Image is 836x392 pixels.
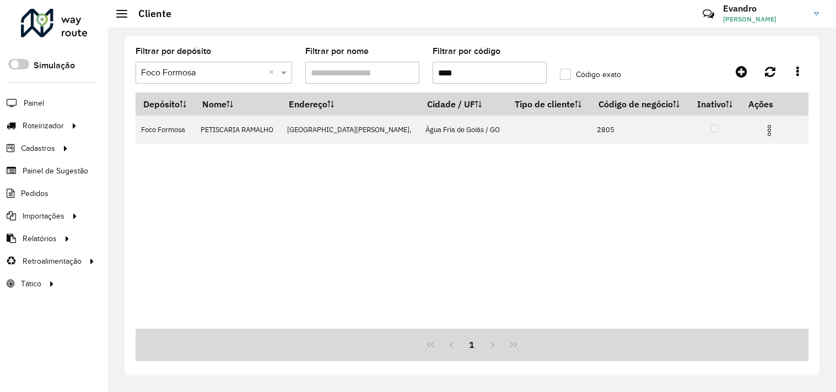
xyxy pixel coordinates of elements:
[23,210,64,222] span: Importações
[697,2,720,26] a: Contato Rápido
[136,45,211,58] label: Filtrar por depósito
[269,66,278,79] span: Clear all
[21,188,48,199] span: Pedidos
[23,165,88,177] span: Painel de Sugestão
[462,334,483,355] button: 1
[305,45,369,58] label: Filtrar por nome
[723,14,806,24] span: [PERSON_NAME]
[508,92,591,116] th: Tipo de cliente
[560,69,621,80] label: Código exato
[195,92,281,116] th: Nome
[723,3,806,14] h3: Evandro
[419,116,507,144] td: Água Fria de Goiás / GO
[127,8,171,20] h2: Cliente
[741,92,807,116] th: Ações
[591,116,689,144] td: 2805
[23,233,57,244] span: Relatórios
[433,45,500,58] label: Filtrar por código
[136,116,195,144] td: Foco Formosa
[23,255,82,267] span: Retroalimentação
[281,92,419,116] th: Endereço
[21,278,41,290] span: Tático
[195,116,281,144] td: PETISCARIA RAMALHO
[419,92,507,116] th: Cidade / UF
[24,97,44,109] span: Painel
[591,92,689,116] th: Código de negócio
[21,143,55,154] span: Cadastros
[34,59,75,72] label: Simulação
[281,116,419,144] td: [GEOGRAPHIC_DATA][PERSON_NAME],
[689,92,740,116] th: Inativo
[136,92,195,116] th: Depósito
[23,120,64,132] span: Roteirizador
